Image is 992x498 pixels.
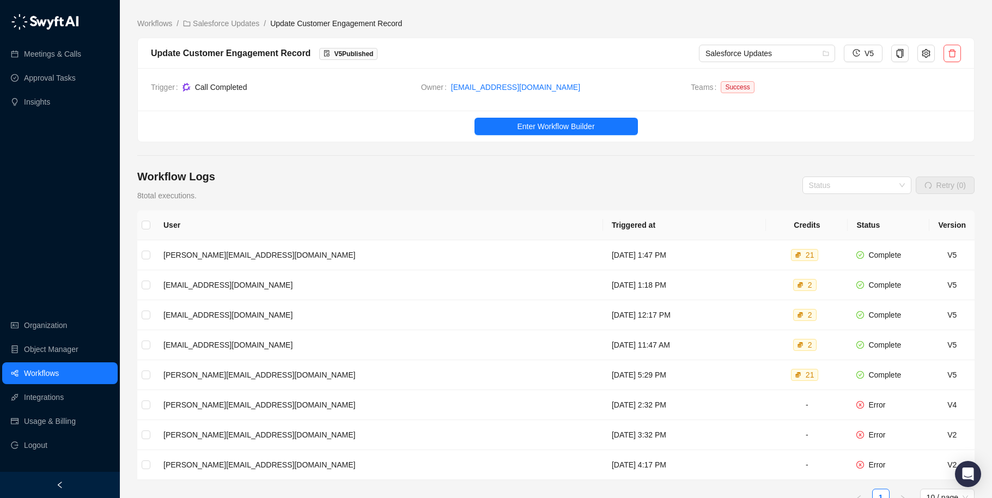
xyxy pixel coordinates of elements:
[24,67,76,89] a: Approval Tasks
[947,400,957,409] span: V 4
[868,341,901,349] span: Complete
[856,371,864,379] span: check-circle
[603,270,766,300] td: [DATE] 1:18 PM
[766,420,848,450] td: -
[137,169,215,184] h4: Workflow Logs
[421,81,451,93] span: Owner
[155,360,603,390] td: [PERSON_NAME][EMAIL_ADDRESS][DOMAIN_NAME]
[177,17,179,29] li: /
[856,401,864,409] span: close-circle
[155,270,603,300] td: [EMAIL_ADDRESS][DOMAIN_NAME]
[868,371,901,379] span: Complete
[137,191,197,200] span: 8 total executions.
[691,81,721,98] span: Teams
[868,251,901,259] span: Complete
[24,91,50,113] a: Insights
[24,314,67,336] a: Organization
[947,341,957,349] span: V 5
[24,386,64,408] a: Integrations
[24,434,47,456] span: Logout
[929,420,975,450] td: V2
[603,240,766,270] td: [DATE] 1:47 PM
[856,461,864,469] span: close-circle
[856,311,864,319] span: check-circle
[155,330,603,360] td: [EMAIL_ADDRESS][DOMAIN_NAME]
[868,311,901,319] span: Complete
[151,46,311,60] div: Update Customer Engagement Record
[24,43,81,65] a: Meetings & Calls
[868,460,885,469] span: Error
[804,369,817,380] div: 21
[705,45,829,62] span: Salesforce Updates
[603,390,766,420] td: [DATE] 2:32 PM
[853,49,860,57] span: history
[135,17,174,29] a: Workflows
[474,118,638,135] button: Enter Workflow Builder
[848,210,929,240] th: Status
[721,81,754,93] span: Success
[24,362,59,384] a: Workflows
[806,280,814,290] div: 2
[766,390,848,420] td: -
[517,120,594,132] span: Enter Workflow Builder
[947,281,957,289] span: V 5
[603,420,766,450] td: [DATE] 3:32 PM
[929,450,975,480] td: V2
[603,210,766,240] th: Triggered at
[24,338,78,360] a: Object Manager
[766,450,848,480] td: -
[603,360,766,390] td: [DATE] 5:29 PM
[804,250,817,260] div: 21
[806,339,814,350] div: 2
[766,210,848,240] th: Credits
[181,17,261,29] a: folder Salesforce Updates
[922,49,930,58] span: setting
[856,431,864,439] span: close-circle
[183,20,191,27] span: folder
[856,251,864,259] span: check-circle
[856,281,864,289] span: check-circle
[24,410,76,432] a: Usage & Billing
[916,177,975,194] button: Retry (0)
[947,251,957,259] span: V 5
[155,450,603,480] td: [PERSON_NAME][EMAIL_ADDRESS][DOMAIN_NAME]
[865,47,874,59] span: V5
[151,81,182,93] span: Trigger
[603,450,766,480] td: [DATE] 4:17 PM
[155,390,603,420] td: [PERSON_NAME][EMAIL_ADDRESS][DOMAIN_NAME]
[11,441,19,449] span: logout
[155,240,603,270] td: [PERSON_NAME][EMAIL_ADDRESS][DOMAIN_NAME]
[155,210,603,240] th: User
[155,300,603,330] td: [EMAIL_ADDRESS][DOMAIN_NAME]
[856,341,864,349] span: check-circle
[947,371,957,379] span: V 5
[270,19,402,28] span: Update Customer Engagement Record
[195,83,247,92] span: Call Completed
[11,14,79,30] img: logo-05li4sbe.png
[868,281,901,289] span: Complete
[603,300,766,330] td: [DATE] 12:17 PM
[806,309,814,320] div: 2
[948,49,957,58] span: delete
[334,50,373,58] span: V 5 Published
[264,17,266,29] li: /
[138,118,974,135] a: Enter Workflow Builder
[844,45,883,62] button: V5
[451,81,580,93] a: [EMAIL_ADDRESS][DOMAIN_NAME]
[929,210,975,240] th: Version
[868,400,885,409] span: Error
[182,83,191,92] img: gong-Dwh8HbPa.png
[324,50,330,57] span: file-done
[947,311,957,319] span: V 5
[155,420,603,450] td: [PERSON_NAME][EMAIL_ADDRESS][DOMAIN_NAME]
[896,49,904,58] span: copy
[56,481,64,489] span: left
[868,430,885,439] span: Error
[603,330,766,360] td: [DATE] 11:47 AM
[955,461,981,487] div: Open Intercom Messenger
